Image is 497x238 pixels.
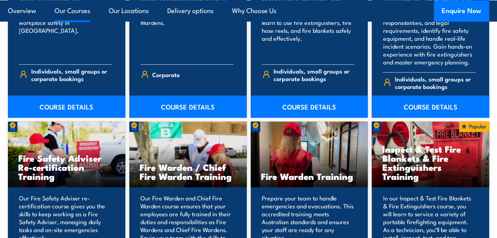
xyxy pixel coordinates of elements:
[382,144,479,181] h3: Inspect & Test Fire Blankets & Fire Extinguishers Training
[31,67,112,82] span: Individuals, small groups or corporate bookings
[372,96,489,118] a: COURSE DETAILS
[129,96,247,118] a: COURSE DETAILS
[140,162,236,181] h3: Fire Warden / Chief Fire Warden Training
[18,153,115,181] h3: Fire Safety Adviser Re-certification Training
[8,96,125,118] a: COURSE DETAILS
[395,75,476,90] span: Individuals, small groups or corporate bookings
[274,67,354,82] span: Individuals, small groups or corporate bookings
[152,68,180,81] span: Corporate
[251,96,368,118] a: COURSE DETAILS
[261,172,358,181] h3: Fire Warden Training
